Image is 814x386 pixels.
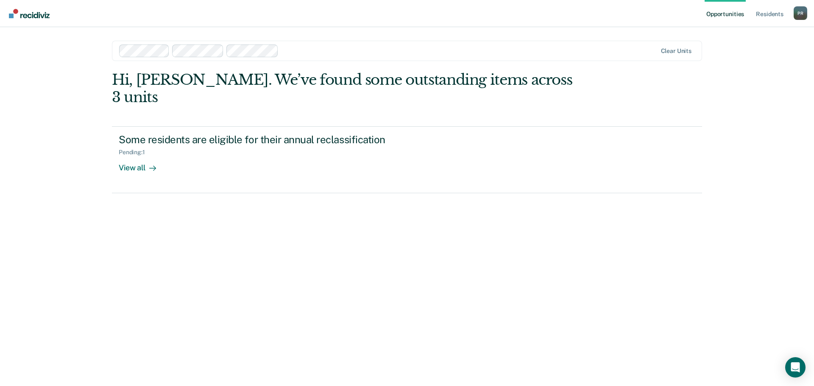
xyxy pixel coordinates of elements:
[119,133,416,146] div: Some residents are eligible for their annual reclassification
[112,71,584,106] div: Hi, [PERSON_NAME]. We’ve found some outstanding items across 3 units
[794,6,807,20] div: P R
[794,6,807,20] button: Profile dropdown button
[119,156,166,172] div: View all
[119,149,152,156] div: Pending : 1
[112,126,702,193] a: Some residents are eligible for their annual reclassificationPending:1View all
[661,47,692,55] div: Clear units
[785,357,806,378] div: Open Intercom Messenger
[9,9,50,18] img: Recidiviz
